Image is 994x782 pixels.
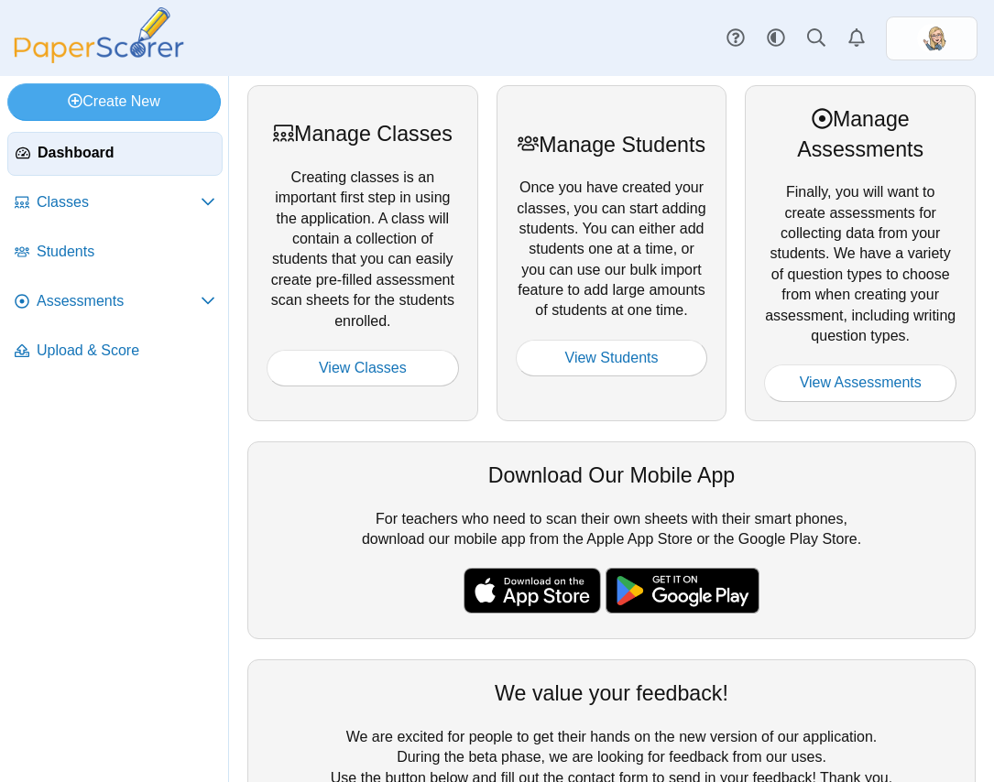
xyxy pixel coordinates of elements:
[516,340,708,376] a: View Students
[886,16,978,60] a: ps.zKYLFpFWctilUouI
[7,50,191,66] a: PaperScorer
[745,85,976,420] div: Finally, you will want to create assessments for collecting data from your students. We have a va...
[247,85,478,420] div: Creating classes is an important first step in using the application. A class will contain a coll...
[38,143,214,163] span: Dashboard
[267,461,956,490] div: Download Our Mobile App
[464,568,601,614] img: apple-store-badge.svg
[606,568,759,614] img: google-play-badge.png
[267,350,459,386] a: View Classes
[37,291,201,311] span: Assessments
[7,181,223,225] a: Classes
[917,24,946,53] span: Emily Wasley
[37,192,201,212] span: Classes
[37,341,215,361] span: Upload & Score
[516,130,708,159] div: Manage Students
[247,441,976,639] div: For teachers who need to scan their own sheets with their smart phones, download our mobile app f...
[764,364,956,401] a: View Assessments
[7,330,223,374] a: Upload & Score
[497,85,727,420] div: Once you have created your classes, you can start adding students. You can either add students on...
[7,280,223,324] a: Assessments
[7,132,223,176] a: Dashboard
[267,119,459,148] div: Manage Classes
[37,242,215,262] span: Students
[917,24,946,53] img: ps.zKYLFpFWctilUouI
[7,231,223,275] a: Students
[764,104,956,164] div: Manage Assessments
[836,18,877,59] a: Alerts
[7,7,191,63] img: PaperScorer
[7,83,221,120] a: Create New
[267,679,956,708] div: We value your feedback!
